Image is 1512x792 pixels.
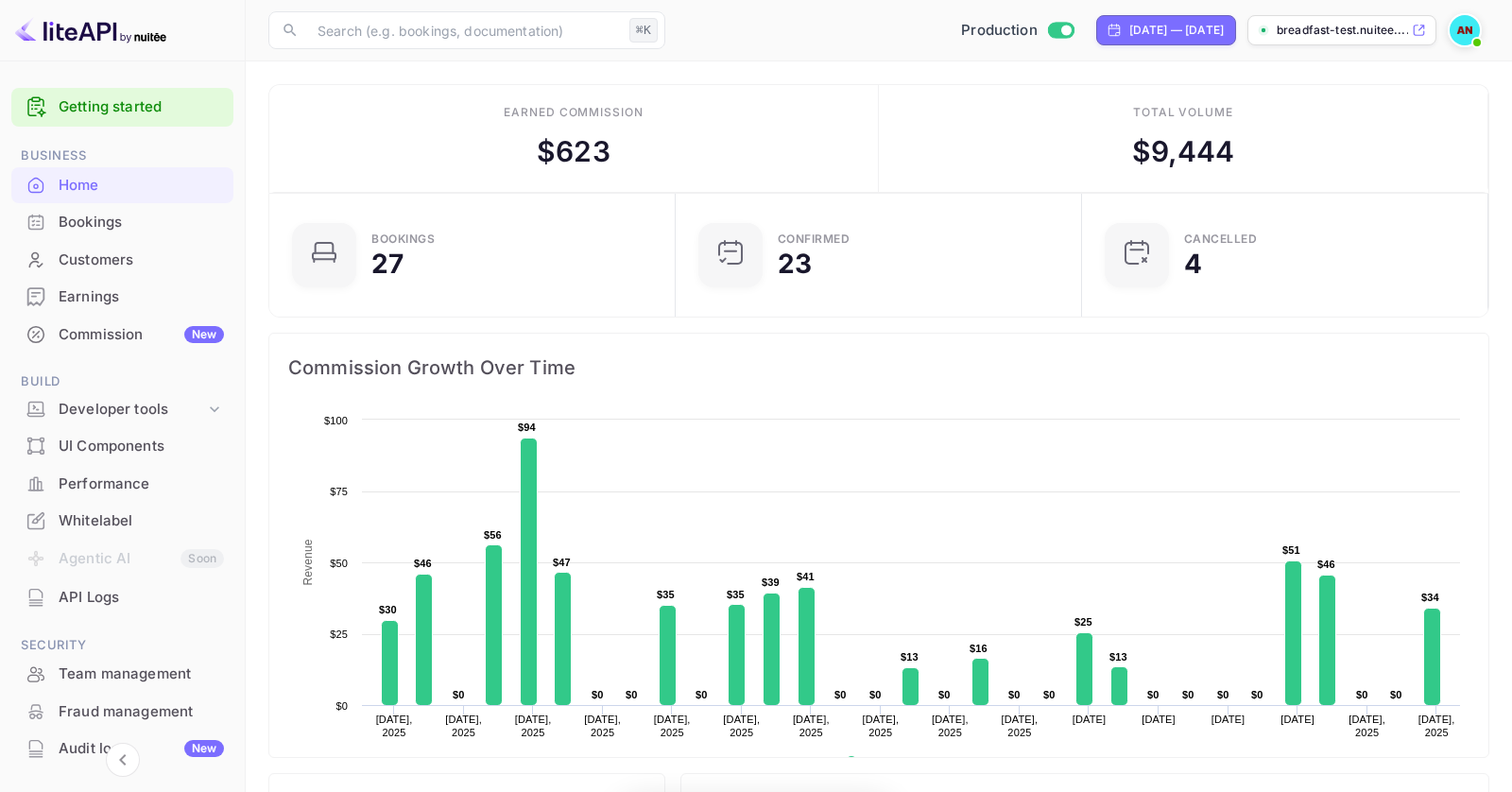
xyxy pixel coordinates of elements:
img: LiteAPI logo [15,15,166,45]
a: Audit logsNew [11,731,233,766]
input: Search (e.g. bookings, documentation) [306,11,622,49]
text: $0 [696,689,708,700]
div: Performance [11,466,233,503]
div: Developer tools [59,399,205,421]
div: Earned commission [504,104,644,121]
a: Performance [11,466,233,501]
div: 4 [1184,250,1202,277]
text: [DATE], 2025 [584,714,621,738]
text: $0 [1251,689,1263,700]
text: $56 [484,529,502,541]
div: UI Components [11,428,233,465]
text: $30 [379,604,397,615]
div: Team management [11,656,233,693]
text: [DATE], 2025 [654,714,691,738]
div: [DATE] — [DATE] [1129,22,1224,39]
a: Team management [11,656,233,691]
div: Whitelabel [11,503,233,540]
div: Performance [59,473,224,495]
text: $94 [518,422,537,433]
span: Security [11,635,233,656]
div: $ 9,444 [1132,130,1235,173]
div: UI Components [59,436,224,457]
text: $16 [970,643,988,654]
text: $34 [1421,592,1440,603]
div: CommissionNew [11,317,233,353]
a: UI Components [11,428,233,463]
div: Audit logs [59,738,224,760]
div: Audit logsNew [11,731,233,767]
text: $47 [553,557,571,568]
span: Commission Growth Over Time [288,353,1469,383]
div: New [184,740,224,757]
text: $0 [1217,689,1229,700]
div: Bookings [11,204,233,241]
div: Whitelabel [59,510,224,532]
text: $0 [592,689,604,700]
p: breadfast-test.nuitee.... [1277,22,1408,39]
text: [DATE], 2025 [1418,714,1455,738]
div: 27 [371,250,404,277]
text: $13 [1109,651,1127,663]
text: [DATE], 2025 [515,714,552,738]
button: Collapse navigation [106,743,140,777]
div: API Logs [11,579,233,616]
text: [DATE] [1280,714,1314,725]
div: Commission [59,324,224,346]
text: Revenue [864,756,912,769]
div: Fraud management [11,694,233,731]
text: $25 [1074,616,1092,628]
div: Earnings [11,279,233,316]
text: $0 [1147,689,1160,700]
text: $39 [762,577,780,588]
text: [DATE], 2025 [793,714,830,738]
text: $0 [453,689,465,700]
div: New [184,326,224,343]
text: $0 [626,689,638,700]
a: Bookings [11,204,233,239]
text: $0 [1390,689,1402,700]
div: Fraud management [59,701,224,723]
text: $35 [727,589,745,600]
text: $51 [1282,544,1300,556]
a: Home [11,167,233,202]
text: $0 [335,700,348,712]
text: $0 [869,689,882,700]
div: ⌘K [629,18,658,43]
text: $75 [330,486,348,497]
a: Customers [11,242,233,277]
a: Earnings [11,279,233,314]
div: Bookings [59,212,224,233]
div: API Logs [59,587,224,609]
span: Build [11,371,233,392]
text: [DATE] [1142,714,1176,725]
text: $0 [1182,689,1194,700]
a: Whitelabel [11,503,233,538]
text: [DATE], 2025 [1349,714,1385,738]
div: Earnings [59,286,224,308]
text: $13 [901,651,919,663]
text: $0 [1356,689,1368,700]
div: Customers [59,250,224,271]
a: API Logs [11,579,233,614]
text: [DATE], 2025 [723,714,760,738]
text: $0 [938,689,951,700]
text: $46 [414,558,432,569]
span: Production [961,20,1038,42]
div: Bookings [371,233,435,245]
text: $0 [1008,689,1021,700]
text: $35 [657,589,675,600]
text: [DATE], 2025 [1002,714,1039,738]
div: CANCELLED [1184,233,1258,245]
a: CommissionNew [11,317,233,352]
div: Getting started [11,88,233,127]
text: [DATE] [1211,714,1246,725]
a: Fraud management [11,694,233,729]
div: Total volume [1133,104,1234,121]
text: $41 [797,571,815,582]
text: [DATE], 2025 [445,714,482,738]
text: [DATE], 2025 [376,714,413,738]
text: $0 [1043,689,1056,700]
div: Home [11,167,233,204]
text: [DATE], 2025 [862,714,899,738]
